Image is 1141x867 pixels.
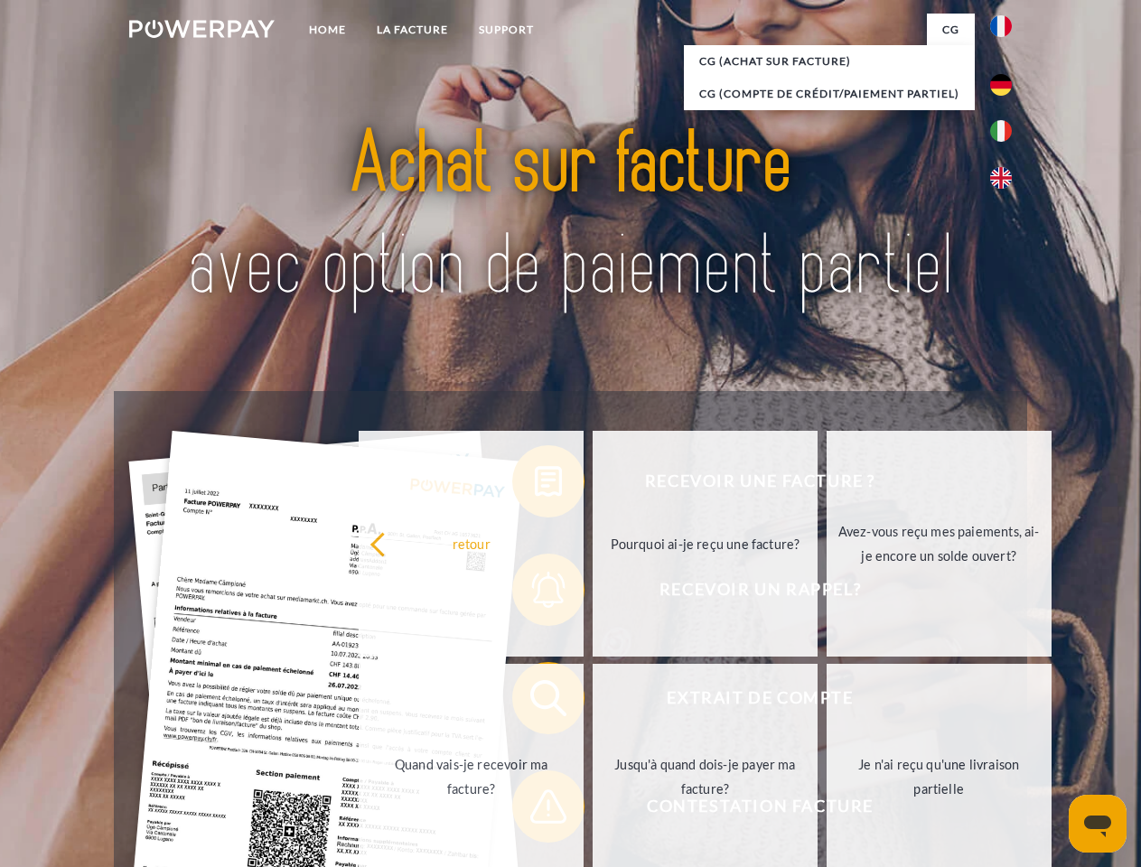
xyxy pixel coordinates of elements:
[294,14,361,46] a: Home
[990,15,1012,37] img: fr
[990,74,1012,96] img: de
[837,752,1041,801] div: Je n'ai reçu qu'une livraison partielle
[173,87,968,346] img: title-powerpay_fr.svg
[684,78,975,110] a: CG (Compte de crédit/paiement partiel)
[1069,795,1127,853] iframe: Bouton de lancement de la fenêtre de messagerie
[369,531,573,555] div: retour
[603,531,807,555] div: Pourquoi ai-je reçu une facture?
[684,45,975,78] a: CG (achat sur facture)
[927,14,975,46] a: CG
[990,120,1012,142] img: it
[129,20,275,38] img: logo-powerpay-white.svg
[463,14,549,46] a: Support
[361,14,463,46] a: LA FACTURE
[369,752,573,801] div: Quand vais-je recevoir ma facture?
[827,431,1052,657] a: Avez-vous reçu mes paiements, ai-je encore un solde ouvert?
[603,752,807,801] div: Jusqu'à quand dois-je payer ma facture?
[990,167,1012,189] img: en
[837,519,1041,568] div: Avez-vous reçu mes paiements, ai-je encore un solde ouvert?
